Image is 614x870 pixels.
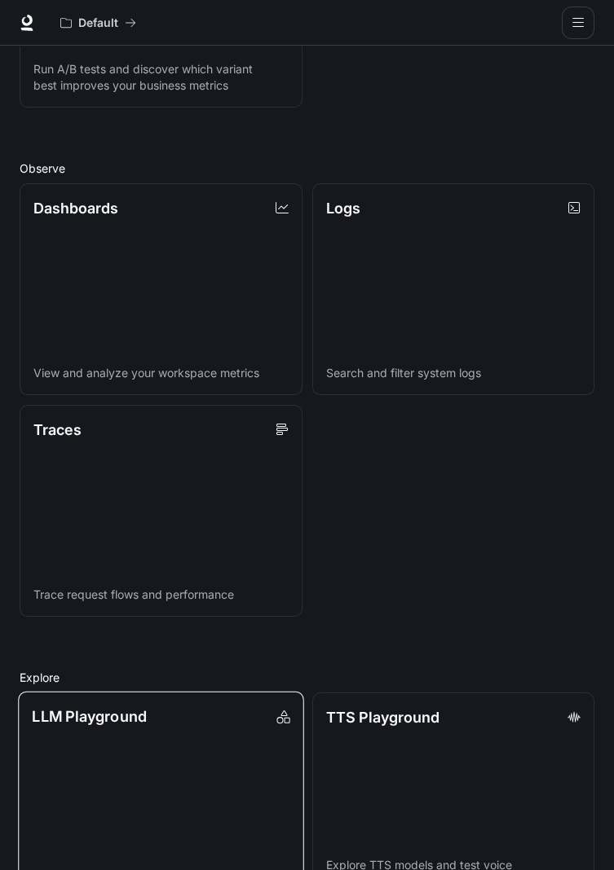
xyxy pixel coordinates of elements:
[33,61,289,94] p: Run A/B tests and discover which variant best improves your business metrics
[53,7,144,39] button: All workspaces
[326,197,360,219] p: Logs
[312,183,595,395] a: LogsSearch and filter system logs
[562,7,594,39] button: open drawer
[78,16,118,30] p: Default
[20,160,594,177] h2: Observe
[33,365,289,381] p: View and analyze your workspace metrics
[20,405,303,617] a: TracesTrace request flows and performance
[33,419,82,441] p: Traces
[33,197,118,219] p: Dashboards
[326,706,440,728] p: TTS Playground
[20,183,303,395] a: DashboardsView and analyze your workspace metrics
[20,669,594,686] h2: Explore
[32,705,146,727] p: LLM Playground
[33,587,289,603] p: Trace request flows and performance
[326,365,581,381] p: Search and filter system logs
